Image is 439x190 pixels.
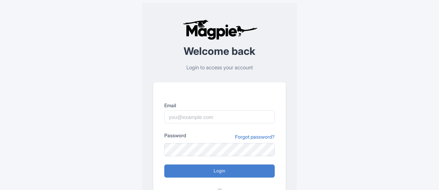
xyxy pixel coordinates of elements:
[164,132,186,139] label: Password
[164,164,275,178] input: Login
[153,46,286,57] h2: Welcome back
[164,110,275,123] input: you@example.com
[235,133,275,140] a: Forgot password?
[164,102,275,109] label: Email
[153,64,286,72] p: Login to access your account
[181,19,258,40] img: logo-ab69f6fb50320c5b225c76a69d11143b.png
